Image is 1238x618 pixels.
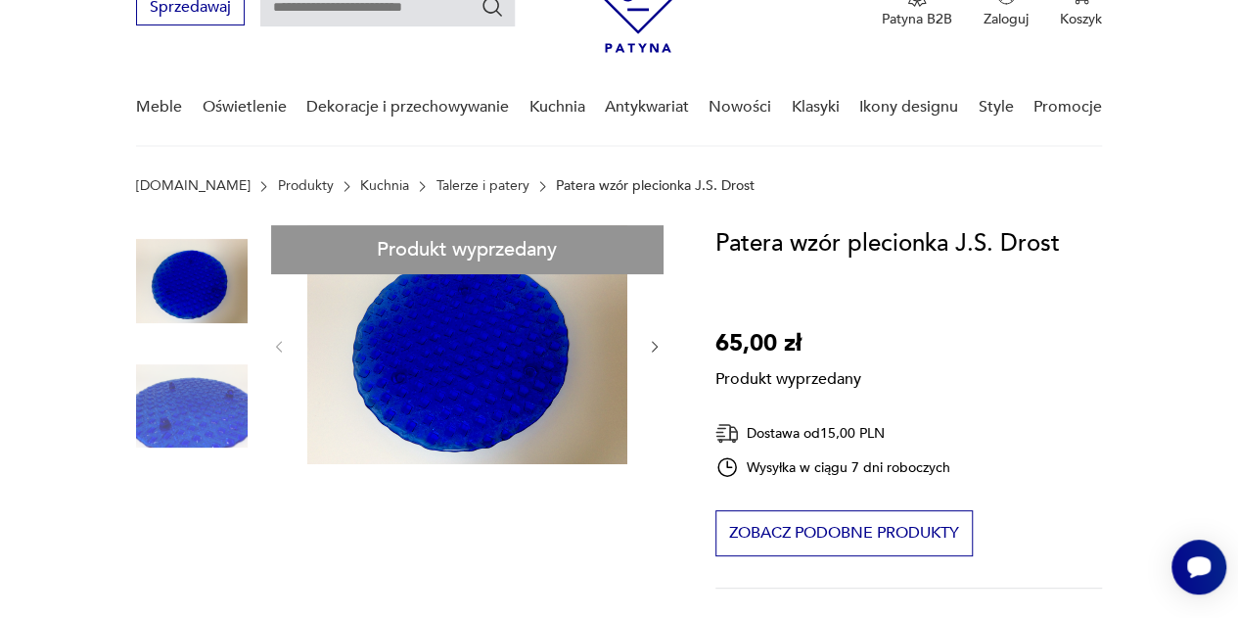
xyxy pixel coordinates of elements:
iframe: Smartsupp widget button [1171,540,1226,594]
a: Promocje [1033,70,1102,145]
a: Produkty [278,178,334,194]
p: 65,00 zł [715,325,861,362]
a: Nowości [709,70,771,145]
p: Patera wzór plecionka J.S. Drost [556,178,755,194]
p: Patyna B2B [882,10,952,28]
a: Talerze i patery [436,178,529,194]
h1: Patera wzór plecionka J.S. Drost [715,225,1060,262]
p: Zaloguj [984,10,1029,28]
a: Kuchnia [528,70,584,145]
div: Dostawa od 15,00 PLN [715,421,950,446]
a: Oświetlenie [203,70,287,145]
a: Dekoracje i przechowywanie [306,70,509,145]
div: Wysyłka w ciągu 7 dni roboczych [715,455,950,479]
a: Style [978,70,1013,145]
a: Kuchnia [360,178,409,194]
a: [DOMAIN_NAME] [136,178,251,194]
p: Koszyk [1060,10,1102,28]
button: Zobacz podobne produkty [715,510,973,556]
img: Ikona dostawy [715,421,739,446]
a: Ikony designu [859,70,958,145]
a: Klasyki [792,70,840,145]
a: Sprzedawaj [136,2,245,16]
a: Antykwariat [605,70,689,145]
a: Meble [136,70,182,145]
p: Produkt wyprzedany [715,362,861,390]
